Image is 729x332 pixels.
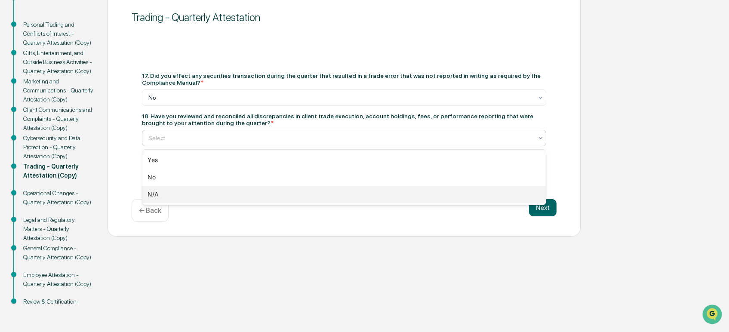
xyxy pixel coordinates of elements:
[142,151,546,169] div: Yes
[139,206,161,215] p: ← Back
[5,105,59,120] a: 🖐️Preclearance
[61,145,104,152] a: Powered byPylon
[62,109,69,116] div: 🗄️
[9,66,24,81] img: 1746055101610-c473b297-6a78-478c-a979-82029cc54cd1
[23,77,94,104] div: Marketing and Communications - Quarterly Attestation (Copy)
[23,244,94,262] div: General Compliance - Quarterly Attestation (Copy)
[5,121,58,137] a: 🔎Data Lookup
[132,11,557,24] div: Trading - Quarterly Attestation
[23,215,94,243] div: Legal and Regulatory Matters - Quarterly Attestation (Copy)
[17,108,55,117] span: Preclearance
[701,304,725,327] iframe: Open customer support
[146,68,157,79] button: Start new chat
[29,74,109,81] div: We're available if you need us!
[23,189,94,207] div: Operational Changes - Quarterly Attestation (Copy)
[29,66,141,74] div: Start new chat
[23,271,94,289] div: Employee Attestation - Quarterly Attestation (Copy)
[59,105,110,120] a: 🗄️Attestations
[17,125,54,133] span: Data Lookup
[9,109,15,116] div: 🖐️
[9,18,157,32] p: How can we help?
[9,126,15,132] div: 🔎
[23,162,94,180] div: Trading - Quarterly Attestation (Copy)
[529,199,557,216] button: Next
[71,108,107,117] span: Attestations
[86,146,104,152] span: Pylon
[23,134,94,161] div: Cybersecurity and Data Protection - Quarterly Attestation (Copy)
[23,297,94,306] div: Review & Certification
[142,186,546,203] div: N/A
[142,113,546,126] div: 18. Have you reviewed and reconciled all discrepancies in client trade execution, account holding...
[142,169,546,186] div: No
[23,105,94,132] div: Client Communications and Complaints - Quarterly Attestation (Copy)
[23,49,94,76] div: Gifts, Entertainment, and Outside Business Activities - Quarterly Attestation (Copy)
[142,72,546,86] div: 17. Did you effect any securities transaction during the quarter that resulted in a trade error t...
[23,20,94,47] div: Personal Trading and Conflicts of Interest - Quarterly Attestation (Copy)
